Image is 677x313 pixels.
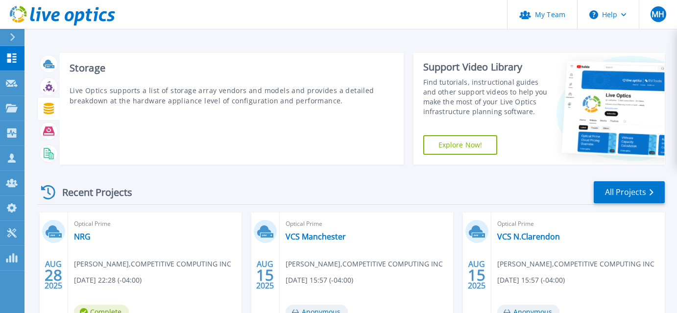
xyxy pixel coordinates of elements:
[286,218,447,229] span: Optical Prime
[286,259,443,269] span: [PERSON_NAME] , COMPETITIVE COMPUTING INC
[70,63,394,73] h3: Storage
[594,181,665,203] a: All Projects
[286,275,353,286] span: [DATE] 15:57 (-04:00)
[256,271,274,279] span: 15
[497,232,560,241] a: VCS N.Clarendon
[38,180,145,204] div: Recent Projects
[468,271,485,279] span: 15
[44,257,63,293] div: AUG 2025
[423,135,498,155] a: Explore Now!
[423,77,549,117] div: Find tutorials, instructional guides and other support videos to help you make the most of your L...
[467,257,486,293] div: AUG 2025
[256,257,274,293] div: AUG 2025
[74,232,91,241] a: NRG
[497,218,659,229] span: Optical Prime
[45,271,62,279] span: 28
[497,259,654,269] span: [PERSON_NAME] , COMPETITIVE COMPUTING INC
[423,61,549,73] div: Support Video Library
[74,218,236,229] span: Optical Prime
[497,275,565,286] span: [DATE] 15:57 (-04:00)
[652,10,664,18] span: MH
[74,259,231,269] span: [PERSON_NAME] , COMPETITIVE COMPUTING INC
[74,275,142,286] span: [DATE] 22:28 (-04:00)
[70,85,394,106] p: Live Optics supports a list of storage array vendors and models and provides a detailed breakdown...
[286,232,346,241] a: VCS Manchester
